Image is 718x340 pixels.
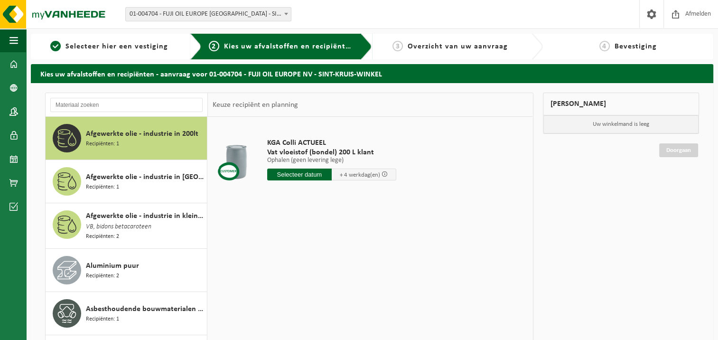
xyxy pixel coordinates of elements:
[599,41,610,51] span: 4
[86,128,198,140] span: Afgewerkte olie - industrie in 200lt
[46,203,207,249] button: Afgewerkte olie - industrie in kleinverpakking VB, bidons betacaroteen Recipiënten: 2
[267,169,332,180] input: Selecteer datum
[126,8,291,21] span: 01-004704 - FUJI OIL EUROPE NV - SINT-KRUIS-WINKEL
[86,140,119,149] span: Recipiënten: 1
[615,43,657,50] span: Bevestiging
[65,43,168,50] span: Selecteer hier een vestiging
[86,222,151,232] span: VB, bidons betacaroteen
[267,157,396,164] p: Ophalen (geen levering lege)
[209,41,219,51] span: 2
[46,292,207,335] button: Asbesthoudende bouwmaterialen cementgebonden (hechtgebonden) Recipiënten: 1
[86,315,119,324] span: Recipiënten: 1
[50,41,61,51] span: 1
[340,172,380,178] span: + 4 werkdag(en)
[46,249,207,292] button: Aluminium puur Recipiënten: 2
[208,93,303,117] div: Keuze recipiënt en planning
[46,160,207,203] button: Afgewerkte olie - industrie in [GEOGRAPHIC_DATA] Recipiënten: 1
[267,148,396,157] span: Vat vloeistof (bondel) 200 L klant
[125,7,291,21] span: 01-004704 - FUJI OIL EUROPE NV - SINT-KRUIS-WINKEL
[86,183,119,192] span: Recipiënten: 1
[86,260,139,272] span: Aluminium puur
[392,41,403,51] span: 3
[543,115,699,133] p: Uw winkelmand is leeg
[36,41,183,52] a: 1Selecteer hier een vestiging
[659,143,698,157] a: Doorgaan
[86,210,205,222] span: Afgewerkte olie - industrie in kleinverpakking
[86,171,205,183] span: Afgewerkte olie - industrie in [GEOGRAPHIC_DATA]
[408,43,508,50] span: Overzicht van uw aanvraag
[543,93,699,115] div: [PERSON_NAME]
[86,232,119,241] span: Recipiënten: 2
[31,64,713,83] h2: Kies uw afvalstoffen en recipiënten - aanvraag voor 01-004704 - FUJI OIL EUROPE NV - SINT-KRUIS-W...
[224,43,354,50] span: Kies uw afvalstoffen en recipiënten
[267,138,396,148] span: KGA Colli ACTUEEL
[86,272,119,281] span: Recipiënten: 2
[86,303,205,315] span: Asbesthoudende bouwmaterialen cementgebonden (hechtgebonden)
[50,98,203,112] input: Materiaal zoeken
[46,117,207,160] button: Afgewerkte olie - industrie in 200lt Recipiënten: 1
